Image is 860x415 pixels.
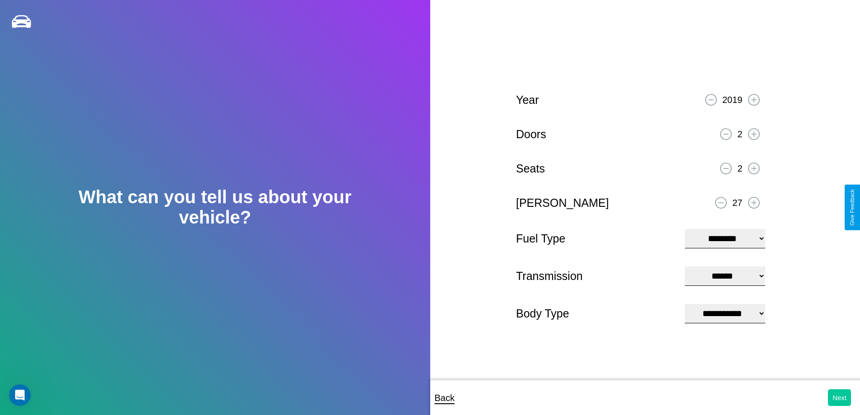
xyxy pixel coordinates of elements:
p: Back [435,390,455,406]
p: 2019 [722,92,743,108]
p: Transmission [516,266,676,286]
p: [PERSON_NAME] [516,193,609,213]
p: Year [516,90,539,110]
p: 27 [732,195,742,211]
div: Give Feedback [849,189,855,226]
p: Fuel Type [516,228,676,249]
h2: What can you tell us about your vehicle? [43,187,387,228]
p: 2 [737,126,742,142]
p: 2 [737,160,742,177]
button: Next [828,389,851,406]
p: Doors [516,124,546,145]
iframe: Intercom live chat [9,384,31,406]
p: Body Type [516,303,676,324]
p: Seats [516,159,545,179]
